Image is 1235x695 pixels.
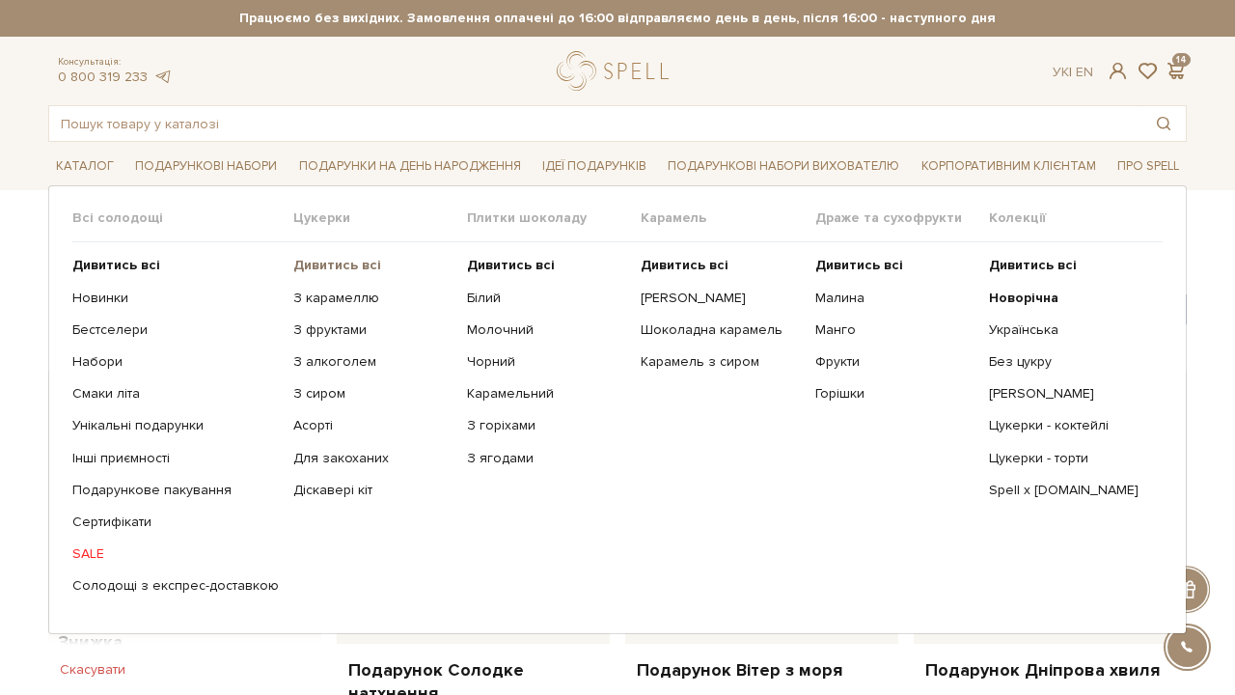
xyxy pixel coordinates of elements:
span: Цукерки [293,209,467,227]
a: Цукерки - коктейлі [989,417,1148,434]
a: Дивитись всі [641,257,800,274]
a: З горіхами [467,417,626,434]
a: telegram [152,69,172,85]
a: Асорті [293,417,453,434]
a: З ягодами [467,450,626,467]
a: Для закоханих [293,450,453,467]
a: Дивитись всі [989,257,1148,274]
span: Плитки шоколаду [467,209,641,227]
a: Чорний [467,353,626,371]
span: | [1069,64,1072,80]
a: Білий [467,290,626,307]
a: Горішки [815,385,974,403]
a: Унікальні подарунки [72,417,279,434]
a: З алкоголем [293,353,453,371]
a: Карамельний [467,385,626,403]
a: Набори [72,353,279,371]
span: Знижка [58,629,123,655]
a: Подарунки на День народження [291,152,529,181]
a: Каталог [48,152,122,181]
span: Консультація: [58,56,172,69]
input: Пошук товару у каталозі [49,106,1141,141]
a: 0 800 319 233 [58,69,148,85]
b: Новорічна [989,290,1058,306]
a: Корпоративним клієнтам [914,150,1104,182]
b: Дивитись всі [815,257,903,273]
a: [PERSON_NAME] [641,290,800,307]
a: Подарункові набори вихователю [660,150,907,182]
a: Шоколадна карамель [641,321,800,339]
span: Всі солодощі [72,209,293,227]
a: SALE [72,545,279,563]
a: Дивитись всі [467,257,626,274]
a: Дивитись всі [815,257,974,274]
strong: Працюємо без вихідних. Замовлення оплачені до 16:00 відправляємо день в день, після 16:00 - насту... [48,10,1187,27]
a: З карамеллю [293,290,453,307]
a: Подарунок Дніпрова хвиля [925,659,1175,681]
a: Сертифікати [72,514,279,531]
a: Бестселери [72,321,279,339]
a: Дивитись всі [72,257,279,274]
span: Драже та сухофрукти [815,209,989,227]
b: Дивитись всі [293,257,381,273]
b: Дивитись всі [467,257,555,273]
a: Новорічна [989,290,1148,307]
a: Малина [815,290,974,307]
a: Карамель з сиром [641,353,800,371]
a: Spell x [DOMAIN_NAME] [989,482,1148,499]
a: Про Spell [1110,152,1187,181]
b: Дивитись всі [989,257,1077,273]
span: Карамель [641,209,814,227]
b: Дивитись всі [72,257,160,273]
a: Новинки [72,290,279,307]
a: З сиром [293,385,453,403]
button: Пошук товару у каталозі [1141,106,1186,141]
div: Ук [1053,64,1093,81]
a: En [1076,64,1093,80]
div: Каталог [48,185,1187,633]
a: Манго [815,321,974,339]
a: Діскавері кіт [293,482,453,499]
a: Подарункові набори [127,152,285,181]
a: Подарункове пакування [72,482,279,499]
a: Смаки літа [72,385,279,403]
a: Українська [989,321,1148,339]
a: Солодощі з експрес-доставкою [72,577,279,595]
a: З фруктами [293,321,453,339]
a: Без цукру [989,353,1148,371]
b: Дивитись всі [641,257,728,273]
a: logo [557,51,677,91]
a: Дивитись всі [293,257,453,274]
a: Фрукти [815,353,974,371]
a: Молочний [467,321,626,339]
a: [PERSON_NAME] [989,385,1148,403]
button: Скасувати [48,654,137,685]
span: Колекції [989,209,1163,227]
a: Подарунок Вітер з моря [637,659,887,681]
a: Ідеї подарунків [535,152,654,181]
a: Цукерки - торти [989,450,1148,467]
a: Інші приємності [72,450,279,467]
